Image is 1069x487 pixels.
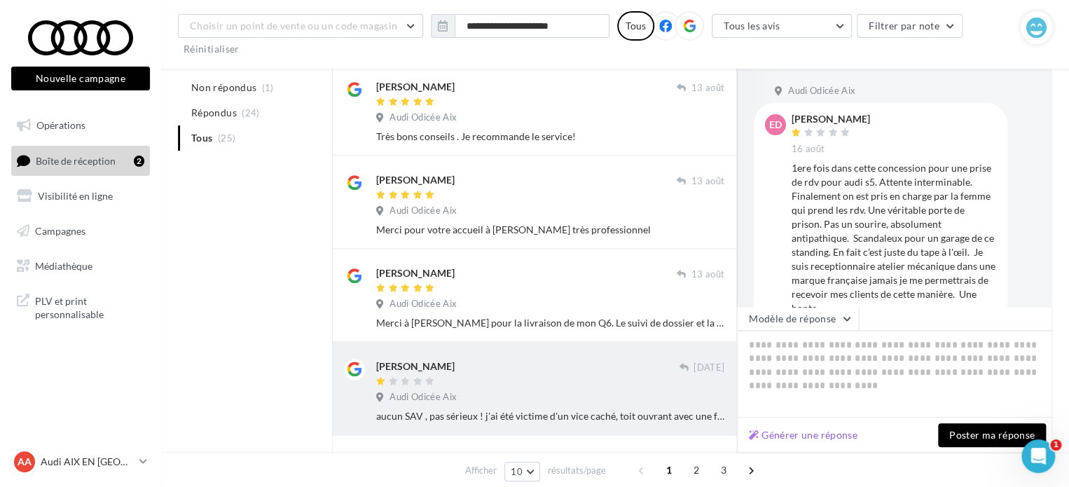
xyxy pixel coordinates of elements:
span: résultats/page [548,464,606,477]
button: 10 [504,462,540,481]
span: 16 août [792,143,825,156]
div: aucun SAV , pas sérieux ! j'ai été victime d'un vice caché, toit ouvrant avec une fuite des le dé... [376,409,724,423]
span: Audi Odicée Aix [389,391,457,404]
span: 1 [1050,439,1061,451]
button: Générer une réponse [743,427,863,444]
span: 10 [511,466,523,477]
span: AA [18,455,32,469]
button: Filtrer par note [857,14,963,38]
div: [PERSON_NAME] [376,80,455,94]
span: 1 [658,459,680,481]
span: (24) [242,107,259,118]
span: Audi Odicée Aix [788,85,855,97]
span: Visibilité en ligne [38,190,113,202]
a: AA Audi AIX EN [GEOGRAPHIC_DATA] [11,448,150,475]
span: Afficher [465,464,497,477]
a: Visibilité en ligne [8,181,153,211]
div: Merci pour votre accueil à [PERSON_NAME] très professionnel [376,223,724,237]
div: 1ere fois dans cette concession pour une prise de rdv pour audi s5. Attente interminable. Finalem... [792,161,996,315]
span: PLV et print personnalisable [35,291,144,322]
button: Choisir un point de vente ou un code magasin [178,14,423,38]
button: Nouvelle campagne [11,67,150,90]
button: Tous les avis [712,14,852,38]
span: Audi Odicée Aix [389,205,457,217]
span: 13 août [691,268,724,281]
span: Choisir un point de vente ou un code magasin [190,20,397,32]
span: [DATE] [694,362,724,374]
span: 3 [712,459,735,481]
span: Répondus [191,106,237,120]
div: Merci à [PERSON_NAME] pour la livraison de mon Q6. Le suivi de dossier et la communication sont t... [376,316,724,330]
span: (1) [262,82,274,93]
button: Poster ma réponse [938,423,1046,447]
iframe: Intercom live chat [1021,439,1055,473]
span: Audi Odicée Aix [389,111,457,124]
a: Campagnes [8,217,153,246]
div: [PERSON_NAME] [792,114,870,124]
div: 2 [134,156,144,167]
a: Boîte de réception2 [8,146,153,176]
span: Boîte de réception [36,154,116,166]
span: Opérations [36,119,85,131]
span: 13 août [691,82,724,95]
a: PLV et print personnalisable [8,286,153,327]
p: Audi AIX EN [GEOGRAPHIC_DATA] [41,455,134,469]
span: Tous les avis [724,20,780,32]
div: Tous [617,11,654,41]
span: Audi Odicée Aix [389,298,457,310]
span: Médiathèque [35,259,92,271]
span: 2 [685,459,708,481]
button: Réinitialiser [178,41,245,57]
span: ED [769,118,782,132]
span: Non répondus [191,81,256,95]
span: 13 août [691,175,724,188]
span: Campagnes [35,225,85,237]
div: Très bons conseils . Je recommande le service! [376,130,724,144]
button: Modèle de réponse [737,307,859,331]
div: [PERSON_NAME] [376,359,455,373]
div: [PERSON_NAME] [376,173,455,187]
a: Opérations [8,111,153,140]
a: Médiathèque [8,252,153,281]
div: [PERSON_NAME] [376,266,455,280]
